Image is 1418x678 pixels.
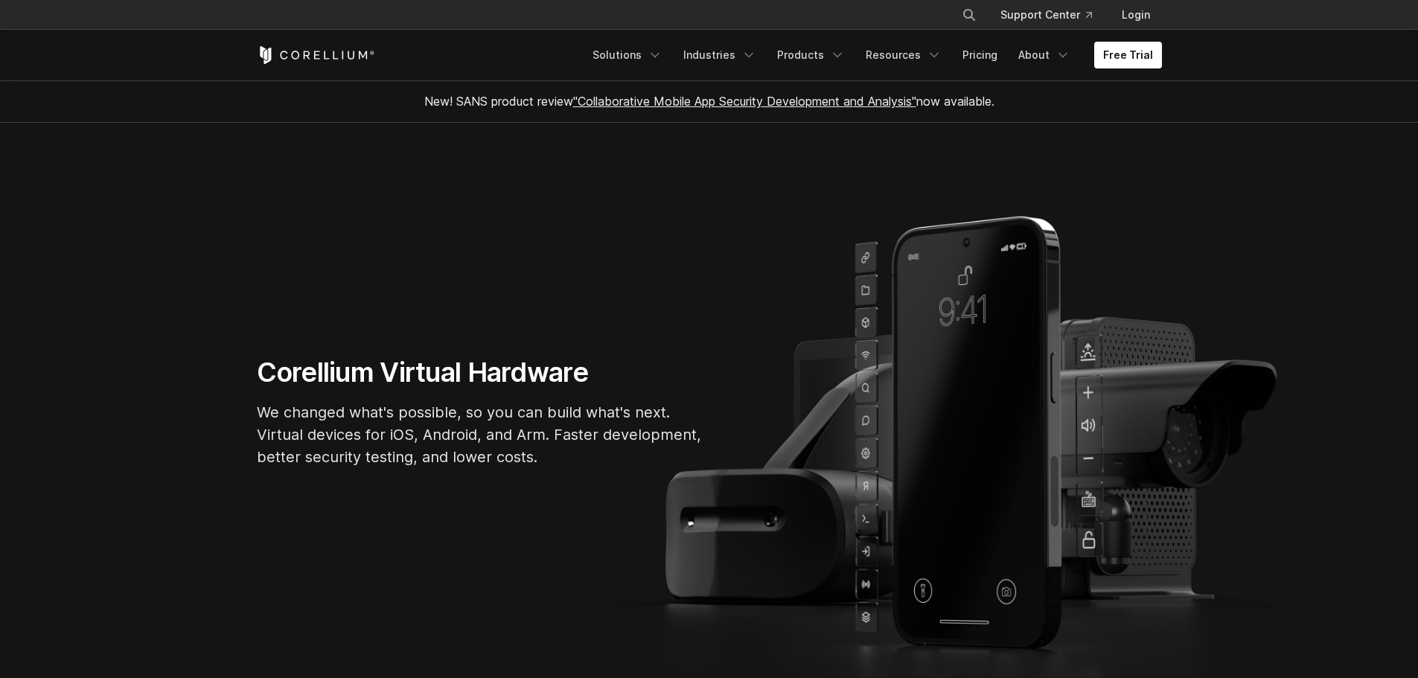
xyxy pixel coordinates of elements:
a: Products [768,42,854,68]
a: Solutions [584,42,671,68]
div: Navigation Menu [944,1,1162,28]
a: Industries [674,42,765,68]
span: New! SANS product review now available. [424,94,994,109]
a: Support Center [989,1,1104,28]
div: Navigation Menu [584,42,1162,68]
a: Resources [857,42,951,68]
button: Search [956,1,983,28]
a: Pricing [954,42,1006,68]
a: Corellium Home [257,46,375,64]
a: "Collaborative Mobile App Security Development and Analysis" [573,94,916,109]
a: Free Trial [1094,42,1162,68]
p: We changed what's possible, so you can build what's next. Virtual devices for iOS, Android, and A... [257,401,703,468]
h1: Corellium Virtual Hardware [257,356,703,389]
a: About [1009,42,1079,68]
a: Login [1110,1,1162,28]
